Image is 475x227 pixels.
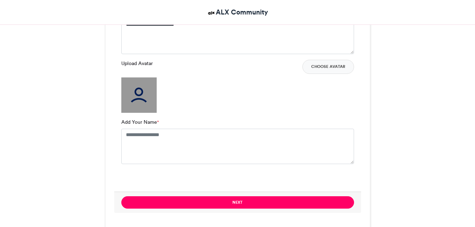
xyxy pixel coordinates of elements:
[207,7,268,17] a: ALX Community
[121,118,159,126] label: Add Your Name
[207,8,216,17] img: ALX Community
[121,196,354,209] button: Next
[121,77,157,113] img: user_filled.png
[302,60,354,74] button: Choose Avatar
[121,60,153,67] label: Upload Avatar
